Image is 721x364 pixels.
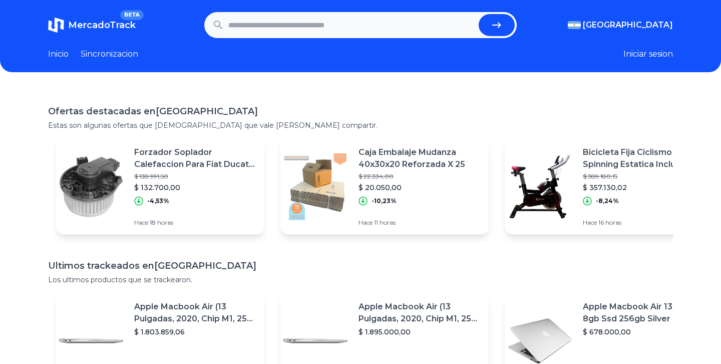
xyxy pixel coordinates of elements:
[505,151,575,222] img: Featured image
[56,151,126,222] img: Featured image
[583,19,673,31] span: [GEOGRAPHIC_DATA]
[568,21,581,29] img: Argentina
[358,219,481,227] p: Hace 11 horas
[48,275,673,285] p: Los ultimos productos que se trackearon.
[134,146,256,170] p: Forzador Soplador Calefaccion Para Fiat Ducato 2018 En Adel.
[583,219,705,227] p: Hace 16 horas
[358,327,481,337] p: $ 1.895.000,00
[134,219,256,227] p: Hace 18 horas
[147,197,169,205] p: -4,53%
[583,327,705,337] p: $ 678.000,00
[81,48,138,60] a: Sincronizacion
[280,138,489,235] a: Featured imageCaja Embalaje Mudanza 40x30x20 Reforzada X 25$ 22.334,00$ 20.050,00-10,23%Hace 11 h...
[583,301,705,325] p: Apple Macbook Air 13 Core I5 8gb Ssd 256gb Silver
[134,172,256,180] p: $ 138.991,50
[48,48,69,60] a: Inicio
[68,20,136,31] span: MercadoTrack
[372,197,397,205] p: -10,23%
[623,48,673,60] button: Iniciar sesion
[48,17,64,33] img: MercadoTrack
[568,19,673,31] button: [GEOGRAPHIC_DATA]
[583,146,705,170] p: Bicicleta Fija Ciclismo Spinning Estatica Incluye Botella
[358,146,481,170] p: Caja Embalaje Mudanza 40x30x20 Reforzada X 25
[134,327,256,337] p: $ 1.803.859,06
[505,138,713,235] a: Featured imageBicicleta Fija Ciclismo Spinning Estatica Incluye Botella$ 389.180,15$ 357.130,02-8...
[583,183,705,193] p: $ 357.130,02
[358,172,481,180] p: $ 22.334,00
[280,151,350,222] img: Featured image
[358,301,481,325] p: Apple Macbook Air (13 Pulgadas, 2020, Chip M1, 256 Gb De Ssd, 8 Gb De Ram) - Plata
[56,138,264,235] a: Featured imageForzador Soplador Calefaccion Para Fiat Ducato 2018 En Adel.$ 138.991,50$ 132.700,0...
[134,183,256,193] p: $ 132.700,00
[134,301,256,325] p: Apple Macbook Air (13 Pulgadas, 2020, Chip M1, 256 Gb De Ssd, 8 Gb De Ram) - Plata
[48,120,673,130] p: Estas son algunas ofertas que [DEMOGRAPHIC_DATA] que vale [PERSON_NAME] compartir.
[48,17,136,33] a: MercadoTrackBETA
[358,183,481,193] p: $ 20.050,00
[596,197,619,205] p: -8,24%
[48,104,673,118] h1: Ofertas destacadas en [GEOGRAPHIC_DATA]
[120,10,144,20] span: BETA
[48,259,673,273] h1: Ultimos trackeados en [GEOGRAPHIC_DATA]
[583,172,705,180] p: $ 389.180,15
